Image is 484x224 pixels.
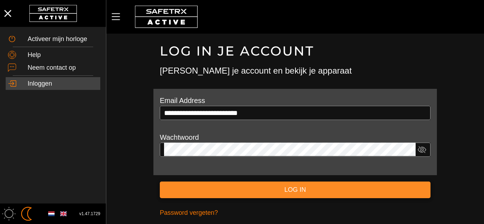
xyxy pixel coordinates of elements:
img: ContactUs.svg [8,63,16,72]
label: Email Address [160,97,205,104]
h1: Log in je account [160,43,430,59]
button: English [57,208,69,220]
span: v1.47.1729 [79,210,100,218]
img: ModeDark.svg [19,207,34,221]
button: Menu [110,9,128,24]
span: Password vergeten? [160,207,218,218]
div: Help [28,51,98,59]
label: Wachtwoord [160,133,199,141]
div: Activeer mijn horloge [28,35,98,43]
img: Help.svg [8,51,16,59]
span: Log in [165,184,425,195]
img: en.svg [60,211,67,217]
h3: [PERSON_NAME] je account en bekijk je apparaat [160,65,430,77]
button: v1.47.1729 [75,208,105,220]
button: Log in [160,182,430,198]
img: ModeLight.svg [2,207,16,221]
img: nl.svg [48,211,55,217]
a: Password vergeten? [160,205,430,221]
div: Neem contact op [28,64,98,72]
button: Dutch [45,208,57,220]
div: Inloggen [28,80,98,88]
